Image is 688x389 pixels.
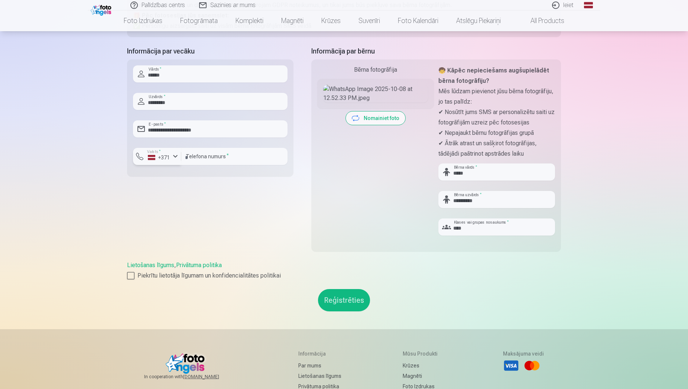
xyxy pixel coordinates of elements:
a: Par mums [298,360,341,371]
span: In cooperation with [144,374,237,380]
a: Krūzes [403,360,442,371]
a: Atslēgu piekariņi [447,10,510,31]
a: Komplekti [227,10,272,31]
a: Privātuma politika [176,262,222,269]
p: ✔ Nepajaukt bērnu fotogrāfijas grupā [438,128,555,138]
a: Magnēti [272,10,312,31]
button: Nomainiet foto [346,111,405,125]
a: Foto izdrukas [115,10,171,31]
a: Lietošanas līgums [298,371,341,381]
a: Foto kalendāri [389,10,447,31]
h5: Maksājuma veidi [503,350,544,357]
li: Visa [503,357,519,374]
h5: Informācija [298,350,341,357]
a: Fotogrāmata [171,10,227,31]
h5: Informācija par bērnu [311,46,561,56]
button: Valsts*+371 [133,148,181,165]
div: , [127,261,561,280]
strong: 🧒 Kāpēc nepieciešams augšupielādēt bērna fotogrāfiju? [438,67,549,84]
p: ✔ Ātrāk atrast un sašķirot fotogrāfijas, tādējādi paātrinot apstrādes laiku [438,138,555,159]
a: Magnēti [403,371,442,381]
label: Piekrītu lietotāja līgumam un konfidencialitātes politikai [127,271,561,280]
a: Suvenīri [350,10,389,31]
button: Reģistrēties [318,289,370,311]
img: WhatsApp Image 2025-10-08 at 12.52.33 PM.jpeg [323,85,428,103]
div: +371 [148,154,170,161]
p: Mēs lūdzam pievienot jūsu bērna fotogrāfiju, jo tas palīdz: [438,86,555,107]
a: All products [510,10,573,31]
li: Mastercard [524,357,540,374]
label: Valsts [145,149,163,155]
a: Krūzes [312,10,350,31]
h5: Informācija par vecāku [127,46,293,56]
a: [DOMAIN_NAME] [183,374,237,380]
div: Bērna fotogrāfija [317,65,434,74]
h5: Mūsu produkti [403,350,442,357]
img: /fa1 [91,3,113,16]
a: Lietošanas līgums [127,262,174,269]
p: ✔ Nosūtīt jums SMS ar personalizētu saiti uz fotogrāfijām uzreiz pēc fotosesijas [438,107,555,128]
